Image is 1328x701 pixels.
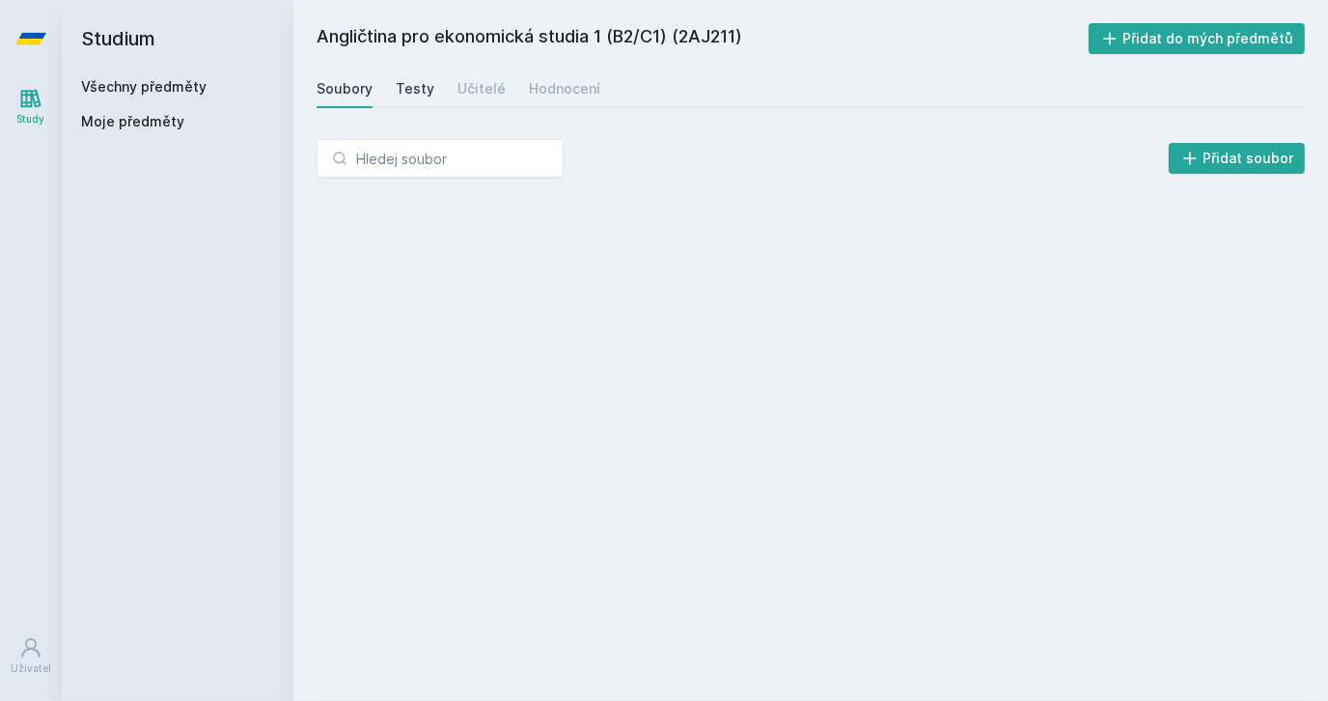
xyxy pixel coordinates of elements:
[17,112,45,126] div: Study
[1089,23,1306,54] button: Přidat do mých předmětů
[1169,143,1306,174] button: Přidat soubor
[317,139,564,178] input: Hledej soubor
[317,23,1089,54] h2: Angličtina pro ekonomická studia 1 (B2/C1) (2AJ211)
[81,112,184,131] span: Moje předměty
[11,661,51,676] div: Uživatel
[396,79,434,98] div: Testy
[529,79,600,98] div: Hodnocení
[4,627,58,686] a: Uživatel
[4,77,58,136] a: Study
[317,79,373,98] div: Soubory
[529,70,600,108] a: Hodnocení
[457,70,506,108] a: Učitelé
[81,78,207,95] a: Všechny předměty
[317,70,373,108] a: Soubory
[396,70,434,108] a: Testy
[457,79,506,98] div: Učitelé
